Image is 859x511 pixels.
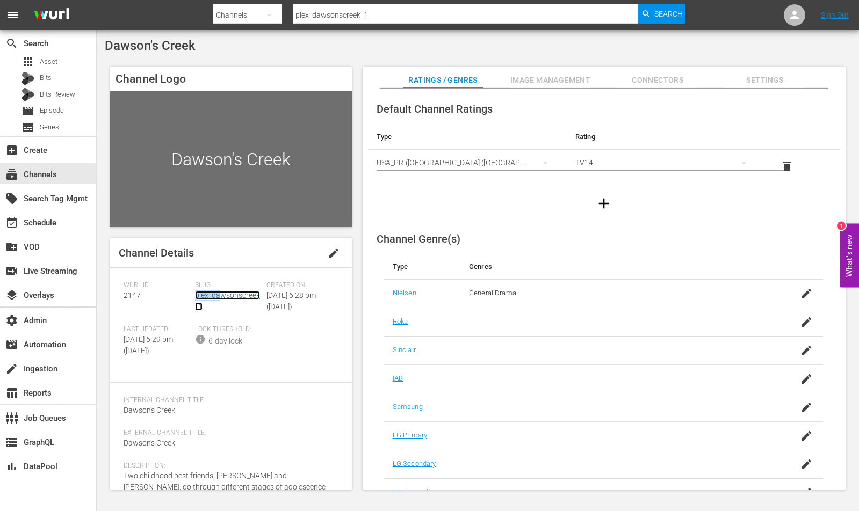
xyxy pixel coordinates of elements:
span: Image Management [510,74,590,87]
span: Automation [5,338,18,351]
span: Channels [5,168,18,181]
span: Wurl ID: [124,281,190,290]
span: Asset [40,56,57,67]
img: ans4CAIJ8jUAAAAAAAAAAAAAAAAAAAAAAAAgQb4GAAAAAAAAAAAAAAAAAAAAAAAAJMjXAAAAAAAAAAAAAAAAAAAAAAAAgAT5G... [26,3,77,28]
a: Samsung [393,403,423,411]
th: Rating [567,124,766,150]
span: External Channel Title: [124,429,333,437]
span: [DATE] 6:29 pm ([DATE]) [124,335,173,355]
span: Created On: [266,281,333,290]
span: Ingestion [5,362,18,375]
div: TV14 [575,148,757,178]
div: USA_PR ([GEOGRAPHIC_DATA] ([GEOGRAPHIC_DATA])) [377,148,558,178]
th: Type [368,124,567,150]
a: Sign Out [821,11,849,19]
span: Ratings / Genres [403,74,483,87]
a: Roku [393,317,408,325]
span: Description: [124,462,333,470]
div: 1 [837,222,846,230]
span: Connectors [617,74,698,87]
span: Admin [5,314,18,327]
div: Bits [21,72,34,85]
span: Lock Threshold: [195,325,261,334]
a: IAB [393,374,403,382]
table: simple table [368,124,840,183]
span: Settings [725,74,805,87]
span: Episode [40,105,64,116]
a: plex_dawsonscreek_1 [195,291,260,311]
th: Genres [460,254,775,280]
div: 6-day lock [208,335,242,347]
span: Default Channel Ratings [377,103,493,115]
span: Bits [40,72,52,83]
a: LG Primary [393,431,427,439]
span: Dawson's Creek [124,439,175,447]
span: Live Streaming [5,265,18,278]
h4: Channel Logo [110,67,352,91]
span: Bits Review [40,89,75,100]
button: Search [638,4,685,24]
a: Nielsen [393,289,416,297]
span: [DATE] 6:28 pm ([DATE]) [266,291,316,311]
span: Search [654,4,683,24]
span: delete [781,160,793,173]
span: VOD [5,240,18,253]
a: LG Channel [393,488,428,496]
span: Series [21,121,34,134]
button: edit [321,240,347,266]
span: Search [5,37,18,50]
span: GraphQL [5,436,18,449]
span: Asset [21,55,34,68]
span: Episode [21,105,34,118]
span: Slug: [195,281,261,290]
span: Job Queues [5,412,18,425]
div: Bits Review [21,88,34,101]
th: Type [384,254,460,280]
span: Internal Channel Title: [124,396,333,405]
div: Dawson's Creek [110,91,352,227]
span: Reports [5,386,18,399]
span: edit [327,247,340,260]
span: Channel Genre(s) [377,232,460,245]
span: DataPool [5,460,18,473]
span: Overlays [5,289,18,302]
span: Channel Details [119,246,194,259]
span: Series [40,122,59,133]
button: Open Feedback Widget [840,224,859,288]
span: Dawson's Creek [124,406,175,414]
a: LG Secondary [393,459,436,468]
span: info [195,334,206,345]
span: menu [6,9,19,21]
button: delete [774,154,800,179]
span: Create [5,144,18,157]
span: 2147 [124,291,141,300]
a: Sinclair [393,346,416,354]
span: Last Updated: [124,325,190,334]
span: Dawson's Creek [105,38,196,53]
span: Schedule [5,216,18,229]
span: Search Tag Mgmt [5,192,18,205]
